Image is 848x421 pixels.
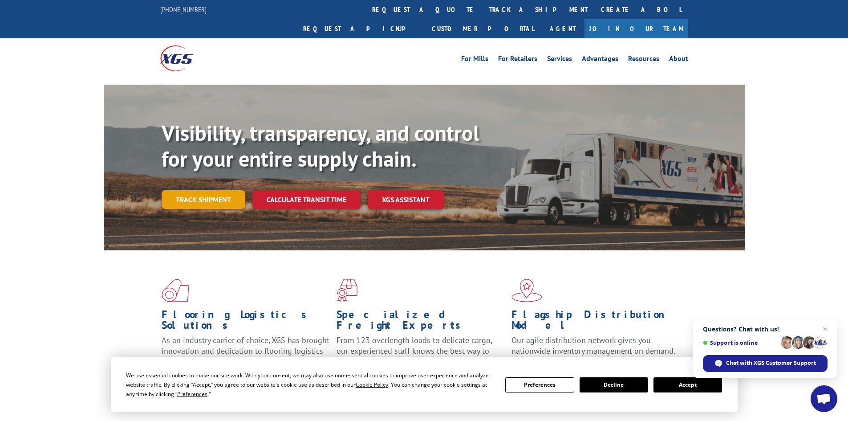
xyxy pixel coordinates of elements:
h1: Specialized Freight Experts [337,309,505,335]
p: From 123 overlength loads to delicate cargo, our experienced staff knows the best way to move you... [337,335,505,375]
a: Resources [628,55,659,65]
div: We use essential cookies to make our site work. With your consent, we may also use non-essential ... [126,371,495,399]
a: Calculate transit time [252,190,361,209]
a: Customer Portal [425,19,541,38]
a: Services [547,55,572,65]
a: Agent [541,19,584,38]
div: Cookie Consent Prompt [111,357,738,412]
h1: Flagship Distribution Model [511,309,680,335]
b: Visibility, transparency, and control for your entire supply chain. [162,119,479,172]
div: Chat with XGS Customer Support [703,355,828,372]
span: Our agile distribution network gives you nationwide inventory management on demand. [511,335,675,356]
a: Join Our Team [584,19,688,38]
span: Questions? Chat with us! [703,326,828,333]
a: Advantages [582,55,618,65]
button: Accept [653,377,722,392]
img: xgs-icon-focused-on-flooring-red [337,279,357,302]
button: Decline [580,377,648,392]
span: Preferences [177,390,207,398]
span: Support is online [703,339,778,346]
a: For Mills [461,55,488,65]
div: Open chat [811,385,837,412]
a: [PHONE_NUMBER] [160,5,207,14]
a: Track shipment [162,190,245,209]
span: Chat with XGS Customer Support [726,359,816,367]
a: XGS ASSISTANT [368,190,444,209]
span: As an industry carrier of choice, XGS has brought innovation and dedication to flooring logistics... [162,335,329,367]
a: Request a pickup [296,19,425,38]
h1: Flooring Logistics Solutions [162,309,330,335]
span: Cookie Policy [356,381,388,388]
img: xgs-icon-flagship-distribution-model-red [511,279,542,302]
img: xgs-icon-total-supply-chain-intelligence-red [162,279,189,302]
a: About [669,55,688,65]
a: For Retailers [498,55,537,65]
button: Preferences [505,377,574,392]
span: Close chat [820,324,831,335]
